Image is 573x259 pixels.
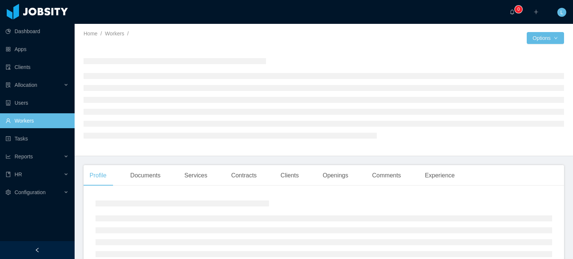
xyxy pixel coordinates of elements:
sup: 0 [515,6,522,13]
button: Optionsicon: down [527,32,564,44]
span: / [127,31,129,37]
span: HR [15,171,22,177]
div: Services [178,165,213,186]
span: L [560,8,563,17]
span: / [100,31,102,37]
div: Profile [84,165,112,186]
span: Reports [15,154,33,159]
a: icon: robotUsers [6,95,69,110]
i: icon: solution [6,82,11,88]
i: icon: bell [510,9,515,15]
a: Home [84,31,97,37]
div: Contracts [225,165,263,186]
div: Openings [317,165,354,186]
a: Workers [105,31,124,37]
span: Allocation [15,82,37,88]
div: Comments [366,165,407,186]
i: icon: book [6,172,11,177]
div: Documents [124,165,166,186]
a: icon: profileTasks [6,131,69,146]
span: Configuration [15,189,46,195]
i: icon: setting [6,190,11,195]
i: icon: plus [533,9,539,15]
a: icon: pie-chartDashboard [6,24,69,39]
i: icon: line-chart [6,154,11,159]
a: icon: auditClients [6,60,69,75]
div: Experience [419,165,461,186]
a: icon: appstoreApps [6,42,69,57]
div: Clients [275,165,305,186]
a: icon: userWorkers [6,113,69,128]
